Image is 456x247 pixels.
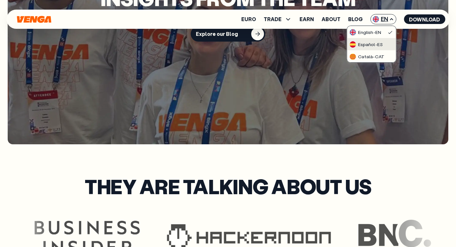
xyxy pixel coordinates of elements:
[191,26,265,42] button: Explore our Blog
[348,17,363,22] a: Blog
[300,17,314,22] a: Earn
[322,17,340,22] a: About
[350,41,356,48] img: flag-es
[264,15,292,23] span: TRADE
[16,16,52,23] svg: Home
[350,53,356,60] img: flag-cat
[241,17,256,22] a: Euro
[350,53,384,60] div: Català - CAT
[404,14,445,24] button: Download
[350,41,383,48] div: Español - ES
[370,14,396,24] span: EN
[347,38,396,50] a: flag-esEspañol-ES
[264,17,282,22] span: TRADE
[350,29,356,36] img: flag-uk
[350,29,381,36] div: English - EN
[8,178,448,195] h2: They are talking about us
[347,26,396,38] a: flag-ukEnglish-EN
[347,50,396,62] a: flag-catCatalà-CAT
[196,31,238,37] div: Explore our Blog
[372,16,379,22] img: flag-uk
